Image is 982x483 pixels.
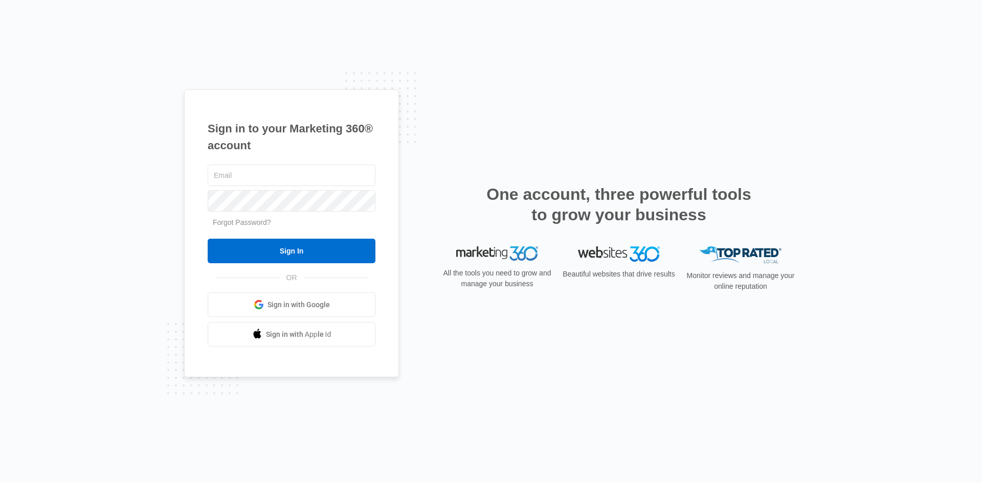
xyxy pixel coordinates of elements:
[208,165,375,186] input: Email
[456,246,538,261] img: Marketing 360
[213,218,271,226] a: Forgot Password?
[700,246,782,263] img: Top Rated Local
[208,292,375,317] a: Sign in with Google
[208,120,375,154] h1: Sign in to your Marketing 360® account
[279,272,304,283] span: OR
[562,269,676,280] p: Beautiful websites that drive results
[266,329,331,340] span: Sign in with Apple Id
[483,184,754,225] h2: One account, three powerful tools to grow your business
[208,322,375,347] a: Sign in with Apple Id
[683,270,798,292] p: Monitor reviews and manage your online reputation
[578,246,660,261] img: Websites 360
[440,268,554,289] p: All the tools you need to grow and manage your business
[208,239,375,263] input: Sign In
[267,300,330,310] span: Sign in with Google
